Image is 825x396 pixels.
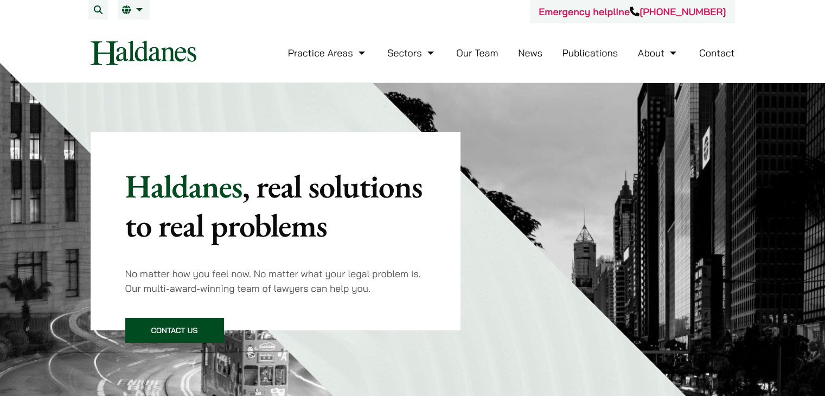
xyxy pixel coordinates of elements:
[125,318,224,343] a: Contact Us
[387,47,436,59] a: Sectors
[562,47,618,59] a: Publications
[125,167,426,245] p: Haldanes
[125,165,423,246] mark: , real solutions to real problems
[638,47,679,59] a: About
[518,47,542,59] a: News
[125,266,426,296] p: No matter how you feel now. No matter what your legal problem is. Our multi-award-winning team of...
[456,47,498,59] a: Our Team
[122,5,145,14] a: EN
[539,5,726,18] a: Emergency helpline[PHONE_NUMBER]
[91,41,196,65] img: Logo of Haldanes
[288,47,368,59] a: Practice Areas
[699,47,735,59] a: Contact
